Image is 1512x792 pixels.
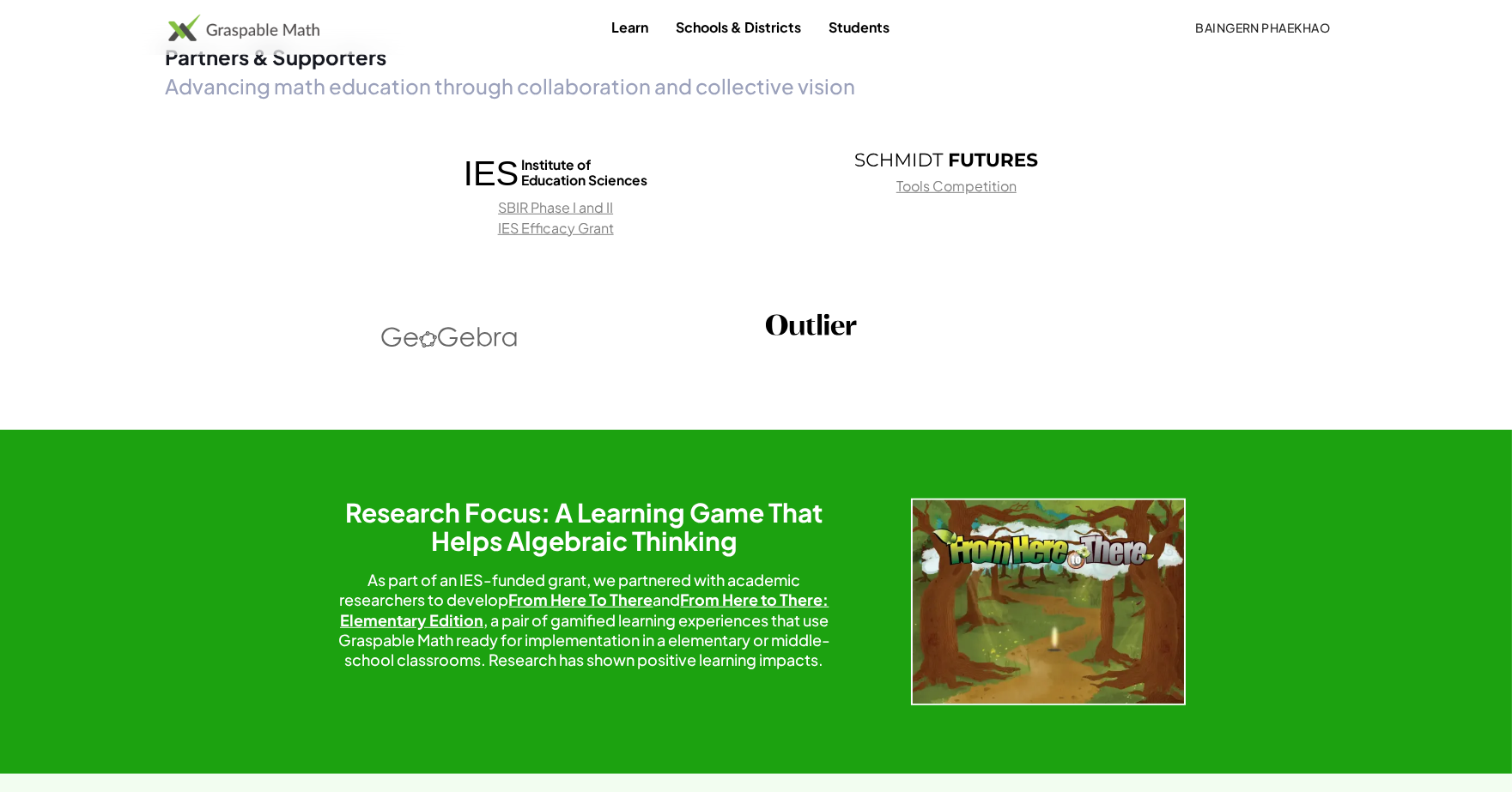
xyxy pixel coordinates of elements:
a: IES Efficacy Grant [498,219,614,237]
h3: Advancing math education through collaboration and collective vision [166,72,1347,101]
a: IESInstitute ofEducation Sciences [464,146,648,197]
span: Baingern Phaekhao [1195,20,1331,35]
a: GeoGebra logo [366,314,746,361]
a: SBIR Phase I and II [498,198,613,216]
a: Schmidt Futures logo [854,147,1038,172]
h2: Research Focus: A Learning Game That Helps Algebraic Thinking [327,499,842,556]
a: From Here to There: Elementary Edition [340,589,829,629]
a: Learn [598,11,662,43]
span: Institute of Education Sciences [521,157,647,186]
a: From Here To There [509,589,653,609]
div: As part of an IES-funded grant, we partnered with academic researchers to develop and , a pair of... [327,570,842,670]
span: IES [464,153,519,194]
a: Outlier logo [766,314,1146,336]
a: Students [815,11,903,43]
a: Tools Competition [896,177,1017,195]
a: Schools & Districts [662,11,815,43]
button: Baingern Phaekhao [1181,12,1345,43]
h2: Partners & Supporters [166,43,1347,72]
img: Fh2t-w500-BFzcTCIq.webp [911,499,1186,705]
